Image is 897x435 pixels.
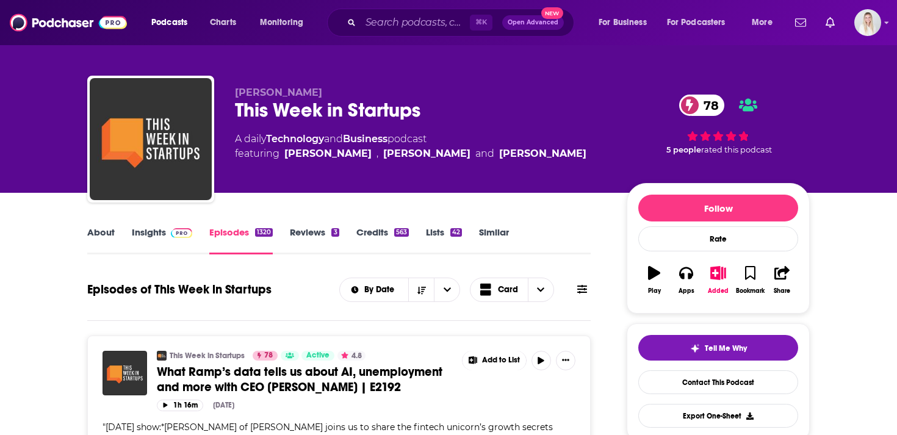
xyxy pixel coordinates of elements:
button: Show profile menu [854,9,881,36]
a: Reviews3 [290,226,339,254]
span: featuring [235,146,586,161]
button: Play [638,258,670,302]
a: Jason Calacanis [383,146,470,161]
button: open menu [434,278,459,301]
button: Open AdvancedNew [502,15,564,30]
span: Active [306,350,330,362]
img: tell me why sparkle [690,343,700,353]
button: open menu [590,13,662,32]
a: This Week in Startups [170,351,245,361]
a: Episodes1320 [209,226,273,254]
div: Bookmark [736,287,765,295]
span: Monitoring [260,14,303,31]
span: 5 people [666,145,701,154]
span: rated this podcast [701,145,772,154]
button: Show More Button [556,351,575,370]
a: About [87,226,115,254]
img: This Week in Startups [90,78,212,200]
button: Follow [638,195,798,221]
a: 78 [253,351,278,361]
button: 1h 16m [157,400,203,411]
div: A daily podcast [235,132,586,161]
span: Open Advanced [508,20,558,26]
img: User Profile [854,9,881,36]
a: Similar [479,226,509,254]
a: InsightsPodchaser Pro [132,226,192,254]
a: Business [343,133,387,145]
span: Add to List [482,356,520,365]
img: Podchaser Pro [171,228,192,238]
a: Technology [266,133,324,145]
button: open menu [659,13,743,32]
span: For Business [599,14,647,31]
a: What Ramp’s data tells us about AI, unemployment and more with CEO [PERSON_NAME] | E2192 [157,364,453,395]
img: This Week in Startups [157,351,167,361]
span: Card [498,286,518,294]
button: Choose View [470,278,554,302]
div: Added [708,287,729,295]
button: Show More Button [463,351,526,370]
input: Search podcasts, credits, & more... [361,13,470,32]
div: 3 [331,228,339,237]
div: Search podcasts, credits, & more... [339,9,586,37]
button: open menu [743,13,788,32]
a: Contact This Podcast [638,370,798,394]
span: More [752,14,773,31]
a: Show notifications dropdown [790,12,811,33]
a: Alex Wilhelm [499,146,586,161]
a: Molly Wood [284,146,372,161]
img: Podchaser - Follow, Share and Rate Podcasts [10,11,127,34]
span: Podcasts [151,14,187,31]
span: For Podcasters [667,14,726,31]
div: Share [774,287,790,295]
h1: Episodes of This Week in Startups [87,282,272,297]
a: Show notifications dropdown [821,12,840,33]
button: Share [766,258,798,302]
button: Bookmark [734,258,766,302]
button: tell me why sparkleTell Me Why [638,335,798,361]
button: Added [702,258,734,302]
a: Credits563 [356,226,409,254]
span: What Ramp’s data tells us about AI, unemployment and more with CEO [PERSON_NAME] | E2192 [157,364,442,395]
span: ⌘ K [470,15,492,31]
a: 78 [679,95,725,116]
span: 78 [264,350,273,362]
span: and [475,146,494,161]
div: 563 [394,228,409,237]
button: open menu [340,286,409,294]
span: Charts [210,14,236,31]
span: and [324,133,343,145]
div: Apps [679,287,694,295]
div: 78 5 peoplerated this podcast [627,87,810,162]
button: Sort Direction [408,278,434,301]
span: Logged in as smclean [854,9,881,36]
span: By Date [364,286,398,294]
button: open menu [143,13,203,32]
span: , [376,146,378,161]
a: Active [301,351,334,361]
div: 42 [450,228,462,237]
button: Apps [670,258,702,302]
span: [PERSON_NAME] [235,87,322,98]
h2: Choose List sort [339,278,461,302]
div: Rate [638,226,798,251]
div: Play [648,287,661,295]
span: New [541,7,563,19]
span: Tell Me Why [705,343,747,353]
a: Charts [202,13,243,32]
button: open menu [251,13,319,32]
a: Lists42 [426,226,462,254]
img: What Ramp’s data tells us about AI, unemployment and more with CEO Eric Glyman | E2192 [103,351,147,395]
div: 1320 [255,228,273,237]
div: [DATE] [213,401,234,409]
button: 4.8 [337,351,366,361]
span: 78 [691,95,725,116]
button: Export One-Sheet [638,404,798,428]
